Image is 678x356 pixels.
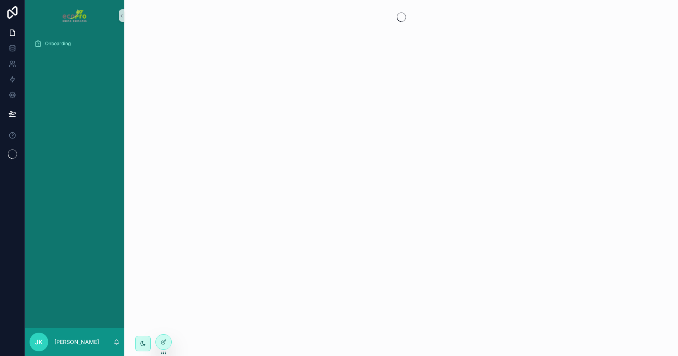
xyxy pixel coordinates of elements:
[45,40,71,47] span: Onboarding
[54,338,99,346] p: [PERSON_NAME]
[63,9,86,22] img: App logo
[30,37,120,51] a: Onboarding
[25,31,124,61] div: scrollable content
[35,337,43,347] span: JK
